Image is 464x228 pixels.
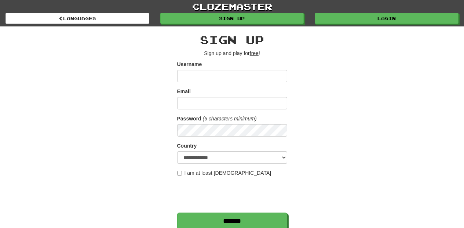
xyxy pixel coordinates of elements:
a: Login [315,13,458,24]
iframe: reCAPTCHA [177,180,289,209]
h2: Sign up [177,34,287,46]
a: Sign up [160,13,304,24]
p: Sign up and play for ! [177,50,287,57]
label: Username [177,61,202,68]
u: free [250,50,259,56]
label: Email [177,88,191,95]
label: Password [177,115,201,122]
label: I am at least [DEMOGRAPHIC_DATA] [177,169,271,177]
input: I am at least [DEMOGRAPHIC_DATA] [177,171,182,175]
em: (6 characters minimum) [203,116,257,122]
label: Country [177,142,197,149]
a: Languages [6,13,149,24]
